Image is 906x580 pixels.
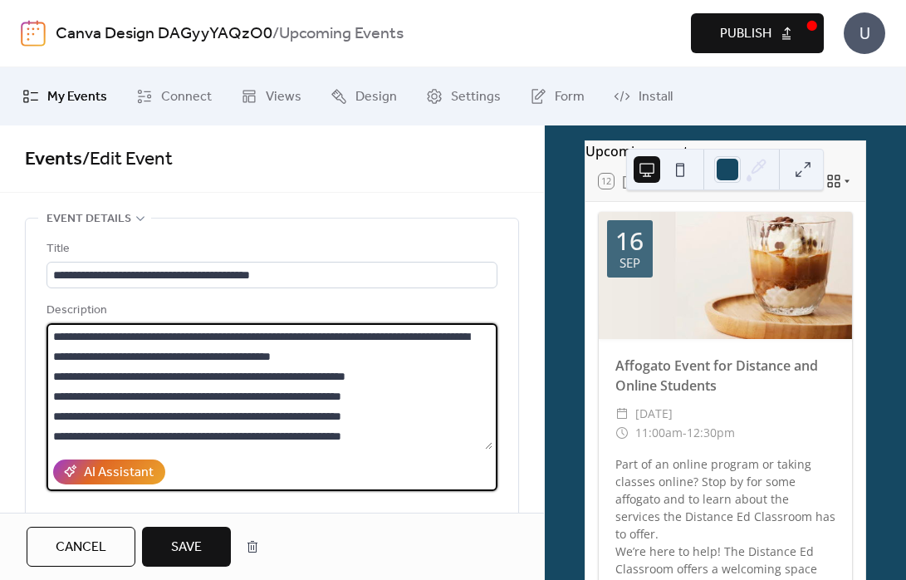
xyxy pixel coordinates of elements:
[687,423,735,443] span: 12:30pm
[615,423,629,443] div: ​
[84,463,154,483] div: AI Assistant
[635,423,683,443] span: 11:00am
[47,239,494,259] div: Title
[720,24,771,44] span: Publish
[228,74,314,119] a: Views
[639,87,673,107] span: Install
[585,141,865,161] div: Upcoming events
[615,404,629,424] div: ​
[124,74,224,119] a: Connect
[171,538,202,558] span: Save
[25,141,82,178] a: Events
[451,87,501,107] span: Settings
[279,18,404,50] b: Upcoming Events
[555,87,585,107] span: Form
[53,460,165,484] button: AI Assistant
[161,87,212,107] span: Connect
[56,538,106,558] span: Cancel
[82,141,173,178] span: / Edit Event
[599,356,852,396] div: Affogato Event for Distance and Online Students
[272,18,279,50] b: /
[683,423,687,443] span: -
[10,74,120,119] a: My Events
[318,74,409,119] a: Design
[47,301,494,321] div: Description
[635,404,673,424] span: [DATE]
[615,229,644,253] div: 16
[47,87,107,107] span: My Events
[27,527,135,567] button: Cancel
[517,74,597,119] a: Form
[414,74,513,119] a: Settings
[47,511,494,531] div: Location
[355,87,397,107] span: Design
[601,74,685,119] a: Install
[56,18,272,50] a: Canva Design DAGyyYAQzO0
[47,209,131,229] span: Event details
[620,257,640,269] div: Sep
[142,527,231,567] button: Save
[266,87,301,107] span: Views
[691,13,824,53] button: Publish
[21,20,46,47] img: logo
[844,12,885,54] div: U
